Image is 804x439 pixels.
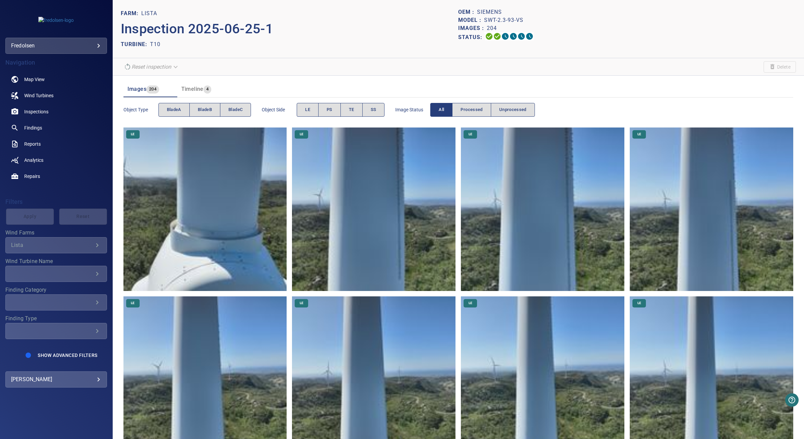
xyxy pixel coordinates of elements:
button: TE [340,103,363,117]
span: Inspections [24,108,48,115]
div: objectType [158,103,251,117]
svg: ML Processing 0% [509,32,517,40]
label: Finding Type [5,316,107,321]
svg: Data Formatted 100% [493,32,501,40]
span: bladeC [228,106,243,114]
div: Finding Type [5,323,107,339]
p: FARM: [121,9,141,17]
span: LE [305,106,310,114]
span: LE [633,301,645,305]
span: TE [349,106,354,114]
span: Map View [24,76,45,83]
svg: Matching 0% [517,32,525,40]
div: imageStatus [430,103,535,117]
p: Model : [458,16,484,24]
p: TURBINE: [121,40,150,48]
svg: Selecting 0% [501,32,509,40]
button: PS [318,103,341,117]
span: LE [465,132,476,137]
h4: Navigation [5,59,107,66]
span: Object type [123,106,158,113]
div: fredolsen [11,40,101,51]
button: Unprocessed [491,103,535,117]
label: Finding Category [5,287,107,293]
a: reports noActive [5,136,107,152]
div: fredolsen [5,38,107,54]
span: Analytics [24,157,43,163]
button: SS [362,103,385,117]
p: T10 [150,40,160,48]
span: 204 [146,85,159,93]
span: Unable to delete the inspection due to your user permissions [764,61,796,73]
label: Wind Turbine Name [5,259,107,264]
a: windturbines noActive [5,87,107,104]
div: [PERSON_NAME] [11,374,101,385]
label: Wind Farms [5,230,107,235]
a: analytics noActive [5,152,107,168]
p: Siemens [477,8,502,16]
span: Images [127,86,146,92]
p: Images : [458,24,487,32]
a: map noActive [5,71,107,87]
span: Reports [24,141,41,147]
span: Image Status [395,106,430,113]
div: objectSide [297,103,385,117]
a: repairs noActive [5,168,107,184]
span: Unprocessed [499,106,526,114]
p: 204 [487,24,497,32]
span: Repairs [24,173,40,180]
button: bladeC [220,103,251,117]
span: LE [127,132,139,137]
p: Lista [141,9,157,17]
span: bladeA [167,106,181,114]
img: fredolsen-logo [38,17,74,24]
div: Lista [11,242,93,248]
button: Processed [452,103,491,117]
div: Unable to reset the inspection due to your user permissions [121,61,182,73]
p: SWT-2.3-93-VS [484,16,523,24]
svg: Uploading 100% [485,32,493,40]
span: 4 [204,85,211,93]
span: bladeB [198,106,212,114]
button: All [430,103,452,117]
button: Show Advanced Filters [34,350,101,361]
a: findings noActive [5,120,107,136]
h4: Filters [5,198,107,205]
p: Status: [458,32,485,42]
button: bladeB [189,103,220,117]
span: Show Advanced Filters [38,353,97,358]
span: Wind Turbines [24,92,53,99]
em: Reset inspection [132,64,171,70]
span: LE [296,132,307,137]
button: bladeA [158,103,190,117]
span: Timeline [181,86,204,92]
svg: Classification 0% [525,32,534,40]
span: Processed [461,106,482,114]
span: Findings [24,124,42,131]
span: LE [633,132,645,137]
span: PS [327,106,332,114]
span: SS [371,106,376,114]
span: LE [296,301,307,305]
button: LE [297,103,319,117]
div: Finding Category [5,294,107,310]
p: Inspection 2025-06-25-1 [121,19,459,39]
p: OEM : [458,8,477,16]
a: inspections noActive [5,104,107,120]
span: LE [127,301,139,305]
div: Wind Turbine Name [5,266,107,282]
span: Object Side [262,106,297,113]
span: All [439,106,444,114]
div: Reset inspection [121,61,182,73]
span: LE [465,301,476,305]
div: Wind Farms [5,237,107,253]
